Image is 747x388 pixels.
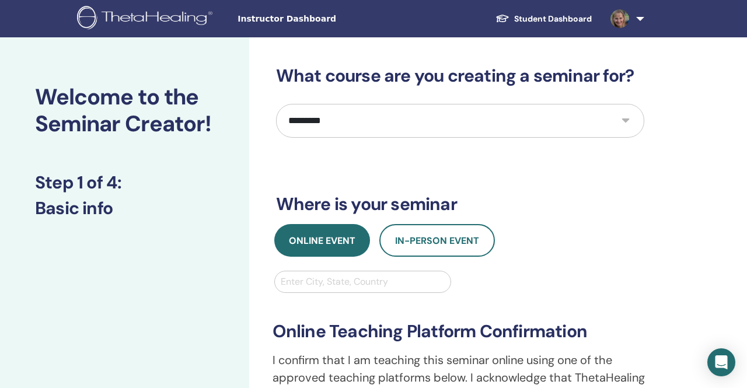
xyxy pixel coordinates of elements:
[610,9,629,28] img: default.jpg
[35,84,214,137] h2: Welcome to the Seminar Creator!
[77,6,217,32] img: logo.png
[379,224,495,257] button: In-Person Event
[273,321,648,342] h3: Online Teaching Platform Confirmation
[274,224,370,257] button: Online Event
[486,8,601,30] a: Student Dashboard
[35,198,214,219] h3: Basic info
[495,13,509,23] img: graduation-cap-white.svg
[35,172,214,193] h3: Step 1 of 4 :
[289,235,355,247] span: Online Event
[707,348,735,376] div: Open Intercom Messenger
[276,65,644,86] h3: What course are you creating a seminar for?
[395,235,479,247] span: In-Person Event
[276,194,644,215] h3: Where is your seminar
[238,13,413,25] span: Instructor Dashboard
